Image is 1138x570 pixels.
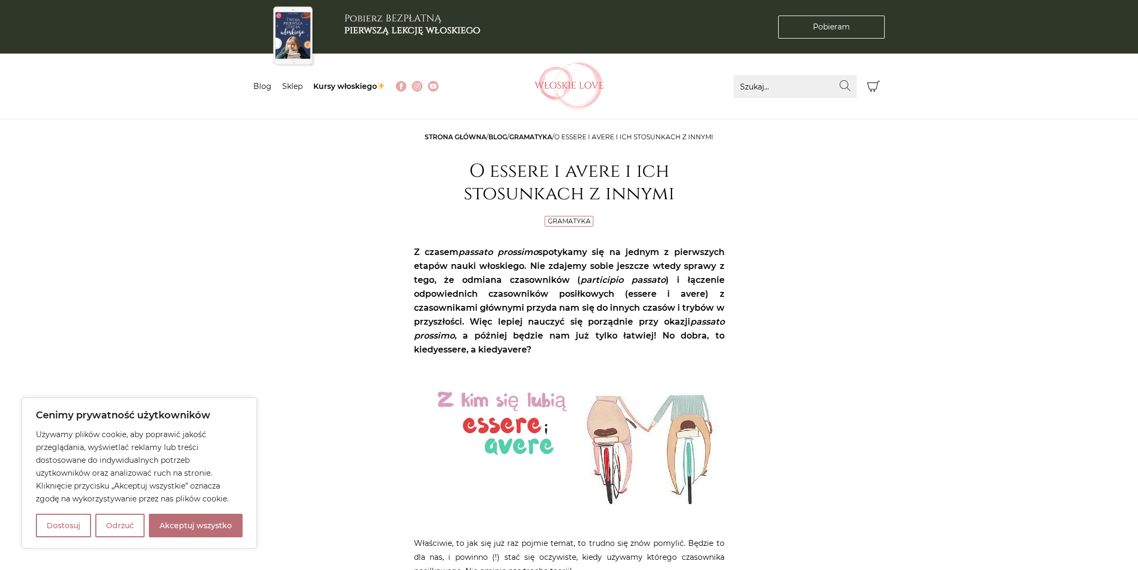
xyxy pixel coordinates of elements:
[425,133,486,141] a: Strona główna
[554,133,713,141] span: O essere i avere i ich stosunkach z innymi
[534,62,604,110] img: Włoskielove
[344,24,480,37] b: pierwszą lekcję włoskiego
[414,245,725,357] p: Z czasem spotykamy się na jednym z pierwszych etapów nauki włoskiego. Nie zdajemy sobie jeszcze w...
[36,428,243,505] p: Używamy plików cookie, aby poprawić jakość przeglądania, wyświetlać reklamy lub treści dostosowan...
[149,514,243,537] button: Akceptuj wszystko
[313,81,386,91] a: Kursy włoskiego
[581,275,666,285] em: participio passato
[377,82,385,89] img: ✨
[36,409,243,422] p: Cenimy prywatność użytkowników
[425,133,713,141] span: / / /
[344,13,480,36] h3: Pobierz BEZPŁATNĄ
[628,289,705,299] strong: essere i avere
[458,247,538,257] em: passato prossimo
[253,81,272,91] a: Blog
[438,344,466,355] strong: essere
[778,16,885,39] a: Pobieram
[862,75,885,98] button: Koszyk
[734,75,857,98] input: Szukaj...
[509,133,552,141] a: Gramatyka
[282,81,303,91] a: Sklep
[813,21,850,33] span: Pobieram
[502,344,526,355] strong: avere
[488,133,507,141] a: Blog
[548,217,591,225] a: Gramatyka
[36,514,91,537] button: Dostosuj
[414,317,725,341] em: passato prossimo
[95,514,145,537] button: Odrzuć
[414,160,725,205] h1: O essere i avere i ich stosunkach z innymi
